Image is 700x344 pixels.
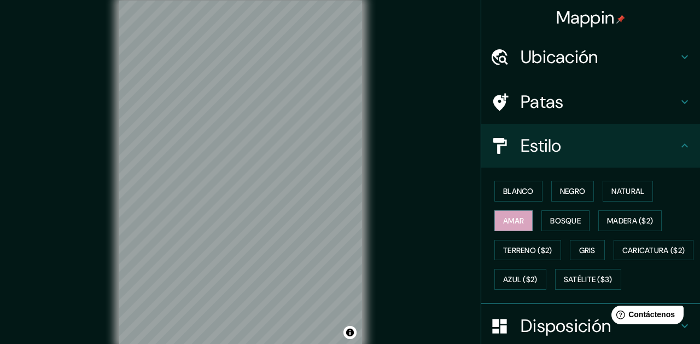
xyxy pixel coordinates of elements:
[611,186,644,196] font: Natural
[521,314,611,337] font: Disposición
[503,186,534,196] font: Blanco
[564,275,612,285] font: Satélite ($3)
[521,134,562,157] font: Estilo
[521,90,564,113] font: Patas
[622,245,685,255] font: Caricatura ($2)
[556,6,615,29] font: Mappin
[560,186,586,196] font: Negro
[481,124,700,168] div: Estilo
[481,80,700,124] div: Patas
[607,216,653,226] font: Madera ($2)
[555,269,621,290] button: Satélite ($3)
[570,240,605,261] button: Gris
[503,275,538,285] font: Azul ($2)
[521,45,598,68] font: Ubicación
[494,210,533,231] button: Amar
[481,35,700,79] div: Ubicación
[503,216,524,226] font: Amar
[494,240,561,261] button: Terreno ($2)
[579,245,596,255] font: Gris
[603,181,653,202] button: Natural
[614,240,694,261] button: Caricatura ($2)
[494,181,542,202] button: Blanco
[616,15,625,24] img: pin-icon.png
[551,181,594,202] button: Negro
[603,301,688,332] iframe: Lanzador de widgets de ayuda
[494,269,546,290] button: Azul ($2)
[503,245,552,255] font: Terreno ($2)
[343,326,357,339] button: Activar o desactivar atribución
[550,216,581,226] font: Bosque
[598,210,662,231] button: Madera ($2)
[541,210,590,231] button: Bosque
